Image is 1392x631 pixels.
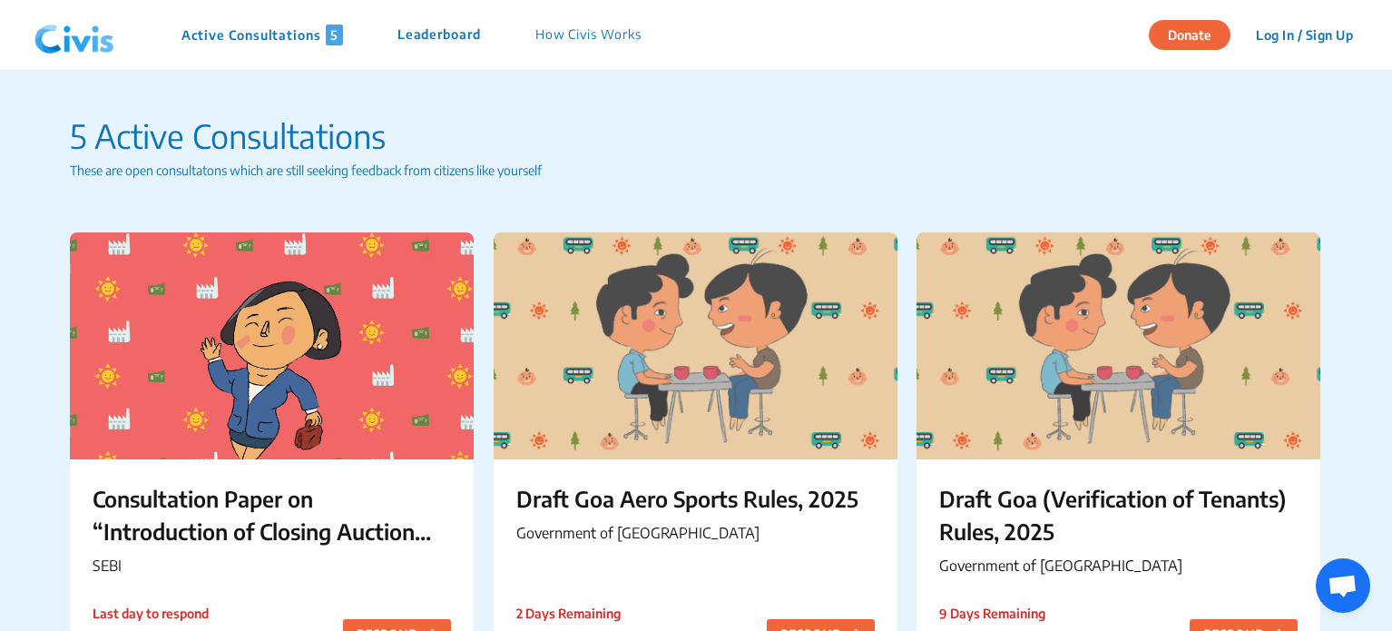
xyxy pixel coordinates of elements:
[516,604,624,623] p: 2 Days Remaining
[516,522,875,544] p: Government of [GEOGRAPHIC_DATA]
[939,555,1298,577] p: Government of [GEOGRAPHIC_DATA]
[1149,25,1244,43] a: Donate
[181,25,343,45] p: Active Consultations
[93,482,451,547] p: Consultation Paper on “Introduction of Closing Auction Session in the Equity Cash Segment”
[535,25,642,45] p: How Civis Works
[93,604,209,623] p: Last day to respond
[1149,20,1230,50] button: Donate
[397,25,481,45] p: Leaderboard
[1316,558,1370,613] div: Open chat
[70,161,1323,180] p: These are open consultatons which are still seeking feedback from citizens like yourself
[27,8,122,63] img: navlogo.png
[939,604,1047,623] p: 9 Days Remaining
[70,112,1323,161] p: 5 Active Consultations
[93,555,451,577] p: SEBI
[1244,21,1365,49] button: Log In / Sign Up
[516,482,875,515] p: Draft Goa Aero Sports Rules, 2025
[326,25,343,45] span: 5
[939,482,1298,547] p: Draft Goa (Verification of Tenants) Rules, 2025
